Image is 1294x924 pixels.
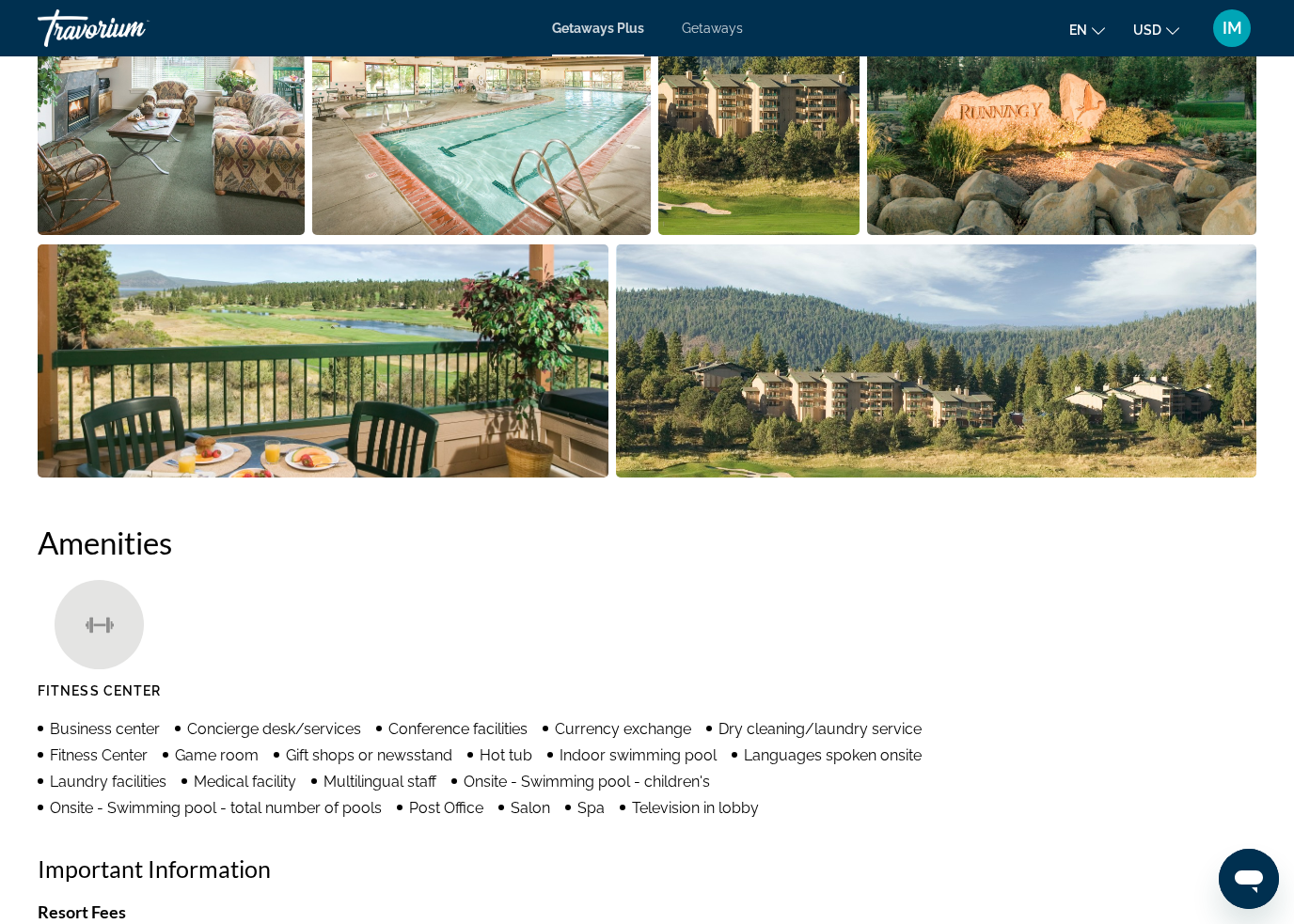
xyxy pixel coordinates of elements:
span: Post Office [409,799,483,817]
span: Business center [50,720,160,738]
span: Languages spoken onsite [744,746,922,764]
span: USD [1133,23,1161,38]
h2: Important Information [38,854,1256,883]
span: Game room [175,746,259,764]
button: Open full-screen image slider [616,243,1257,478]
button: Open full-screen image slider [658,1,860,236]
span: IM [1223,19,1242,38]
button: User Menu [1207,8,1256,48]
button: Open full-screen image slider [867,1,1256,236]
span: Hot tub [480,746,532,764]
span: Onsite - Swimming pool - total number of pools [50,799,382,817]
button: Open full-screen image slider [38,243,608,478]
h2: Amenities [38,524,1256,561]
span: Medical facility [194,773,296,791]
span: Multilingual staff [323,773,436,791]
button: Change language [1069,16,1105,43]
span: Indoor swimming pool [560,746,717,764]
span: en [1069,23,1087,38]
span: Onsite - Swimming pool - children's [464,773,710,791]
span: Television in lobby [632,799,759,817]
span: Fitness Center [50,746,148,764]
span: Conference facilities [388,720,528,738]
a: Getaways Plus [552,21,644,36]
span: Salon [511,799,550,817]
span: Spa [577,799,605,817]
span: Laundry facilities [50,773,166,791]
button: Open full-screen image slider [312,1,650,236]
span: Fitness Center [38,683,161,698]
span: Gift shops or newsstand [286,746,452,764]
a: Travorium [38,4,226,53]
button: Open full-screen image slider [38,1,305,236]
iframe: Button to launch messaging window [1219,849,1279,909]
button: Change currency [1133,16,1179,43]
span: Dry cleaning/laundry service [718,720,922,738]
span: Currency exchange [555,720,691,738]
a: Getaways [682,21,743,36]
span: Concierge desk/services [187,720,361,738]
h4: Resort Fees [38,901,1256,922]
